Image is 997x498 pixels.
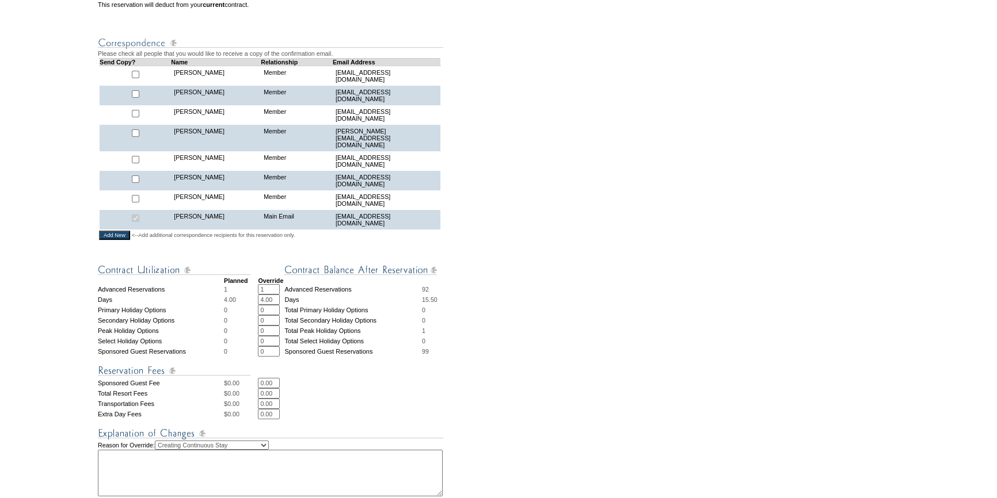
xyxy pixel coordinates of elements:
[98,1,445,8] td: This reservation will deduct from your contract.
[224,307,227,313] span: 0
[224,277,248,284] strong: Planned
[284,284,422,294] td: Advanced Reservations
[422,286,429,293] span: 92
[98,305,224,315] td: Primary Holiday Options
[98,336,224,346] td: Select Holiday Options
[284,315,422,325] td: Total Secondary Holiday Options
[98,388,224,399] td: Total Resort Fees
[224,348,227,355] span: 0
[284,263,437,277] img: Contract Balance After Reservation
[422,338,425,344] span: 0
[98,263,250,277] img: Contract Utilization
[261,171,333,190] td: Member
[227,400,239,407] span: 0.00
[171,190,261,210] td: [PERSON_NAME]
[284,305,422,315] td: Total Primary Holiday Options
[98,399,224,409] td: Transportation Fees
[284,294,422,305] td: Days
[171,151,261,171] td: [PERSON_NAME]
[333,86,440,105] td: [EMAIL_ADDRESS][DOMAIN_NAME]
[224,317,227,324] span: 0
[99,231,130,240] input: Add New
[333,171,440,190] td: [EMAIL_ADDRESS][DOMAIN_NAME]
[261,105,333,125] td: Member
[98,284,224,294] td: Advanced Reservations
[258,277,283,284] strong: Override
[227,380,239,386] span: 0.00
[284,336,422,346] td: Total Select Holiday Options
[333,210,440,229] td: [EMAIL_ADDRESS][DOMAIN_NAME]
[333,125,440,151] td: [PERSON_NAME][EMAIL_ADDRESS][DOMAIN_NAME]
[171,86,261,105] td: [PERSON_NAME]
[98,440,445,496] td: Reason for Override:
[98,294,224,305] td: Days
[261,66,333,86] td: Member
[132,232,295,239] span: <--Add additional correspondence recipients for this reservation only.
[171,58,261,66] td: Name
[261,58,333,66] td: Relationship
[333,58,440,66] td: Email Address
[422,327,425,334] span: 1
[422,348,429,355] span: 99
[98,426,443,440] img: Explanation of Changes
[284,346,422,357] td: Sponsored Guest Reservations
[98,363,250,378] img: Reservation Fees
[333,105,440,125] td: [EMAIL_ADDRESS][DOMAIN_NAME]
[98,50,333,57] span: Please check all people that you would like to receive a copy of the confirmation email.
[224,286,227,293] span: 1
[422,307,425,313] span: 0
[261,151,333,171] td: Member
[261,210,333,229] td: Main Email
[100,58,172,66] td: Send Copy?
[98,346,224,357] td: Sponsored Guest Reservations
[261,86,333,105] td: Member
[224,296,236,303] span: 4.00
[227,390,239,397] span: 0.00
[224,399,258,409] td: $
[98,378,224,388] td: Sponsored Guest Fee
[422,317,425,324] span: 0
[261,125,333,151] td: Member
[261,190,333,210] td: Member
[224,409,258,419] td: $
[98,325,224,336] td: Peak Holiday Options
[203,1,224,8] b: current
[227,411,239,417] span: 0.00
[224,388,258,399] td: $
[224,327,227,334] span: 0
[333,66,440,86] td: [EMAIL_ADDRESS][DOMAIN_NAME]
[171,210,261,229] td: [PERSON_NAME]
[333,151,440,171] td: [EMAIL_ADDRESS][DOMAIN_NAME]
[98,409,224,419] td: Extra Day Fees
[224,378,258,388] td: $
[224,338,227,344] span: 0
[171,125,261,151] td: [PERSON_NAME]
[171,66,261,86] td: [PERSON_NAME]
[333,190,440,210] td: [EMAIL_ADDRESS][DOMAIN_NAME]
[171,171,261,190] td: [PERSON_NAME]
[98,315,224,325] td: Secondary Holiday Options
[284,325,422,336] td: Total Peak Holiday Options
[422,296,437,303] span: 15.50
[171,105,261,125] td: [PERSON_NAME]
